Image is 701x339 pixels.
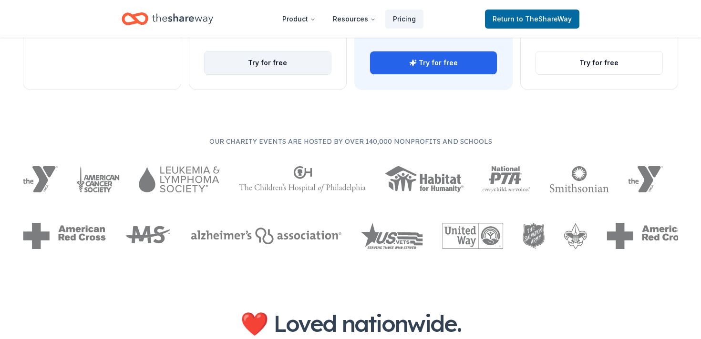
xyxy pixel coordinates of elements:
img: American Cancer Society [77,166,120,192]
nav: Main [275,8,423,30]
img: US Vets [361,223,423,249]
button: Resources [325,10,383,29]
button: Try for free [205,51,331,74]
img: The Children's Hospital of Philadelphia [239,166,366,192]
span: Return [493,13,572,25]
h2: ❤️ Loved nationwide. [198,310,503,337]
img: Smithsonian [549,166,609,192]
img: Alzheimers Association [191,228,341,244]
img: United Way [442,223,503,249]
img: YMCA [23,166,58,192]
img: American Red Cross [23,223,106,249]
a: Pricing [385,10,423,29]
img: MS [125,223,172,249]
img: YMCA [628,166,663,192]
img: Leukemia & Lymphoma Society [139,166,219,192]
button: Try for free [536,51,663,74]
img: Boy Scouts of America [564,223,588,249]
a: Home [122,8,213,30]
button: Product [275,10,323,29]
img: Habitat for Humanity [385,166,464,192]
img: National PTA [483,166,531,192]
img: The Salvation Army [523,223,545,249]
span: to TheShareWay [516,15,572,23]
img: American Red Cross [607,223,690,249]
button: Try for free [370,51,497,74]
p: Our charity events are hosted by over 140,000 nonprofits and schools [23,136,678,147]
a: Returnto TheShareWay [485,10,579,29]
